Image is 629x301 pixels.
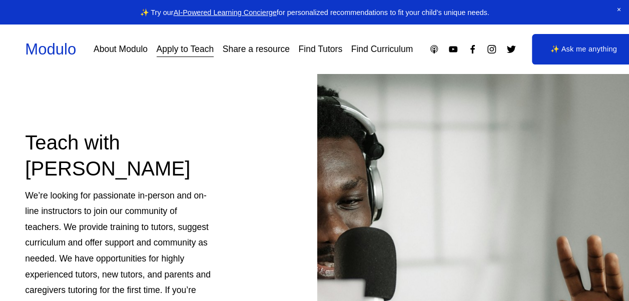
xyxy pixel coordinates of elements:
[94,40,148,58] a: About Modulo
[298,40,342,58] a: Find Tutors
[25,130,214,182] h2: Teach with [PERSON_NAME]
[486,44,497,54] a: Instagram
[174,8,277,16] a: AI-Powered Learning Concierge
[467,44,478,54] a: Facebook
[351,40,413,58] a: Find Curriculum
[25,40,76,58] a: Modulo
[506,44,516,54] a: Twitter
[429,44,439,54] a: Apple Podcasts
[157,40,214,58] a: Apply to Teach
[448,44,458,54] a: YouTube
[223,40,290,58] a: Share a resource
